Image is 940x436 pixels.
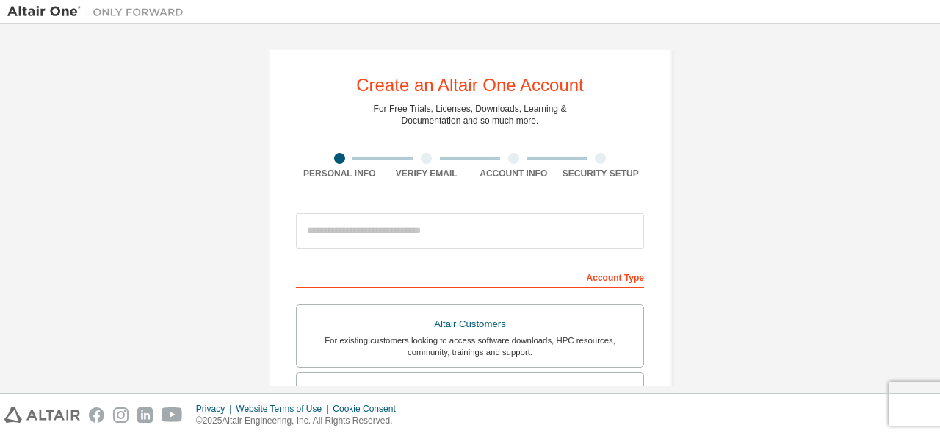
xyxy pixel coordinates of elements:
img: altair_logo.svg [4,407,80,423]
div: Privacy [196,403,236,415]
p: © 2025 Altair Engineering, Inc. All Rights Reserved. [196,415,405,427]
img: youtube.svg [162,407,183,423]
img: facebook.svg [89,407,104,423]
img: instagram.svg [113,407,129,423]
div: For existing customers looking to access software downloads, HPC resources, community, trainings ... [305,335,634,358]
div: Students [305,382,634,402]
div: For Free Trials, Licenses, Downloads, Learning & Documentation and so much more. [374,103,567,126]
div: Personal Info [296,168,383,179]
div: Account Type [296,265,644,288]
img: linkedin.svg [137,407,153,423]
div: Website Terms of Use [236,403,333,415]
div: Create an Altair One Account [356,76,584,94]
div: Account Info [470,168,557,179]
div: Security Setup [557,168,645,179]
div: Verify Email [383,168,471,179]
div: Altair Customers [305,314,634,335]
div: Cookie Consent [333,403,404,415]
img: Altair One [7,4,191,19]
